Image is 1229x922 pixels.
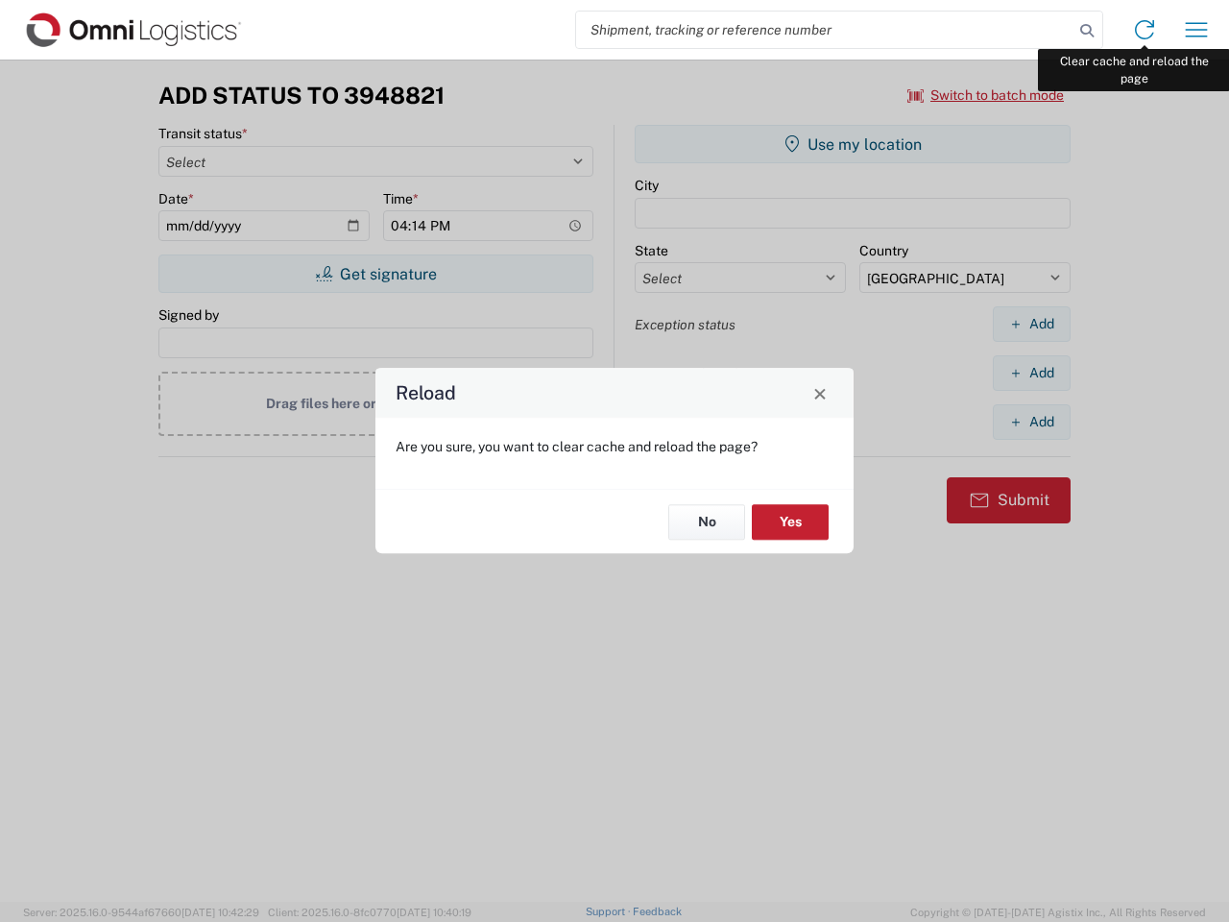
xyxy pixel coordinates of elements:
p: Are you sure, you want to clear cache and reload the page? [396,438,833,455]
button: No [668,504,745,540]
input: Shipment, tracking or reference number [576,12,1073,48]
button: Close [807,379,833,406]
h4: Reload [396,379,456,407]
button: Yes [752,504,829,540]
